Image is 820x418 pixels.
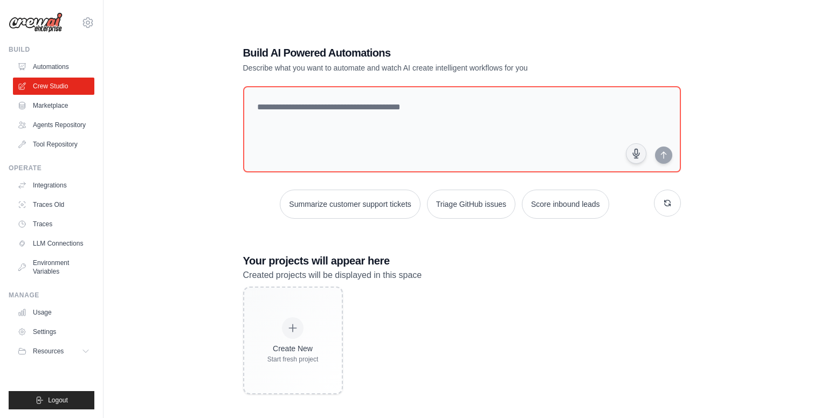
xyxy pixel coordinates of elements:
a: Marketplace [13,97,94,114]
a: Agents Repository [13,116,94,134]
p: Describe what you want to automate and watch AI create intelligent workflows for you [243,62,605,73]
a: Traces [13,215,94,233]
span: Resources [33,347,64,356]
a: Tool Repository [13,136,94,153]
a: Settings [13,323,94,340]
p: Created projects will be displayed in this space [243,268,681,282]
a: Usage [13,304,94,321]
button: Get new suggestions [654,190,681,217]
button: Score inbound leads [522,190,609,219]
div: Start fresh project [267,355,319,364]
a: Environment Variables [13,254,94,280]
button: Logout [9,391,94,409]
img: Logo [9,12,63,33]
button: Summarize customer support tickets [280,190,420,219]
div: Operate [9,164,94,172]
h3: Your projects will appear here [243,253,681,268]
div: Manage [9,291,94,299]
button: Triage GitHub issues [427,190,515,219]
a: Automations [13,58,94,75]
a: LLM Connections [13,235,94,252]
button: Resources [13,343,94,360]
div: Build [9,45,94,54]
div: Create New [267,343,319,354]
a: Crew Studio [13,78,94,95]
span: Logout [48,396,68,405]
h1: Build AI Powered Automations [243,45,605,60]
a: Traces Old [13,196,94,213]
a: Integrations [13,177,94,194]
button: Click to speak your automation idea [626,143,646,164]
